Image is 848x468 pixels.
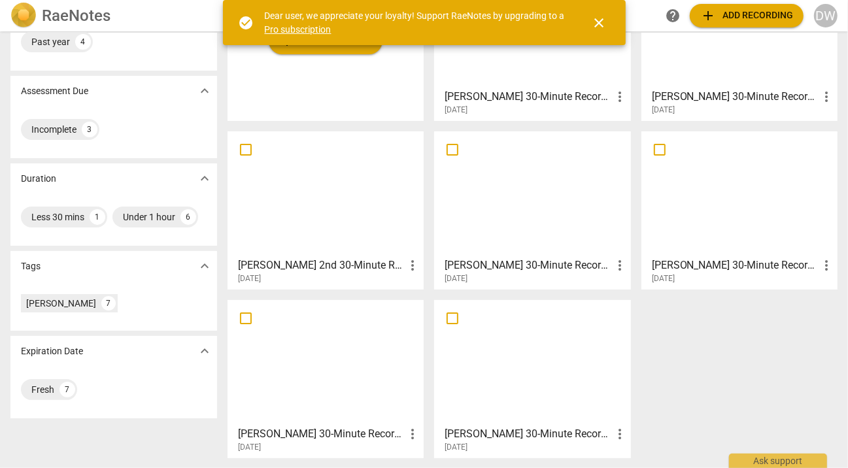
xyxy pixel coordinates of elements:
[439,136,626,284] a: [PERSON_NAME] 30-Minute Recording[DATE]
[405,426,420,442] span: more_vert
[445,442,467,453] span: [DATE]
[75,34,91,50] div: 4
[195,341,214,361] button: Show more
[584,7,615,39] button: Close
[700,8,716,24] span: add
[652,105,675,116] span: [DATE]
[445,89,611,105] h3: Liz Heichelbech 30-Minute Recording
[90,209,105,225] div: 1
[21,344,83,358] p: Expiration Date
[42,7,110,25] h2: RaeNotes
[26,297,96,310] div: [PERSON_NAME]
[238,273,261,284] span: [DATE]
[265,9,568,36] div: Dear user, we appreciate your loyalty! Support RaeNotes by upgrading to a
[819,258,834,273] span: more_vert
[700,8,793,24] span: Add recording
[238,442,261,453] span: [DATE]
[232,136,419,284] a: [PERSON_NAME] 2nd 30-Minute Recording[DATE]
[197,171,212,186] span: expand_more
[195,81,214,101] button: Show more
[819,89,834,105] span: more_vert
[31,35,70,48] div: Past year
[661,4,685,27] a: Help
[59,382,75,397] div: 7
[82,122,97,137] div: 3
[238,426,405,442] h3: Dominic Massa 30-Minute Recording
[445,105,467,116] span: [DATE]
[445,273,467,284] span: [DATE]
[652,273,675,284] span: [DATE]
[439,305,626,452] a: [PERSON_NAME] 30-Minute Recording (1)[DATE]
[21,84,88,98] p: Assessment Due
[445,426,611,442] h3: Madeleine Harland 30-Minute Recording (1)
[10,3,37,29] img: Logo
[612,258,628,273] span: more_vert
[405,258,420,273] span: more_vert
[10,3,214,29] a: LogoRaeNotes
[197,258,212,274] span: expand_more
[232,305,419,452] a: [PERSON_NAME] 30-Minute Recording[DATE]
[21,172,56,186] p: Duration
[612,89,628,105] span: more_vert
[31,383,54,396] div: Fresh
[238,258,405,273] h3: Ruth Olney 2nd 30-Minute Recording
[652,89,819,105] h3: Dominic Massa 30-Minute Recording 2
[612,426,628,442] span: more_vert
[31,210,84,224] div: Less 30 mins
[445,258,611,273] h3: Melissa Willowhawk 30-Minute Recording
[646,136,833,284] a: [PERSON_NAME] 30-Minute Recording[DATE]
[652,258,819,273] h3: Ruth Olney 30-Minute Recording
[592,15,607,31] span: close
[197,343,212,359] span: expand_more
[21,259,41,273] p: Tags
[665,8,681,24] span: help
[195,256,214,276] button: Show more
[265,24,331,35] a: Pro subscription
[690,4,804,27] button: Upload
[239,15,254,31] span: check_circle
[729,454,827,468] div: Ask support
[814,4,838,27] button: DW
[197,83,212,99] span: expand_more
[31,123,76,136] div: Incomplete
[123,210,175,224] div: Under 1 hour
[195,169,214,188] button: Show more
[180,209,196,225] div: 6
[101,296,116,310] div: 7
